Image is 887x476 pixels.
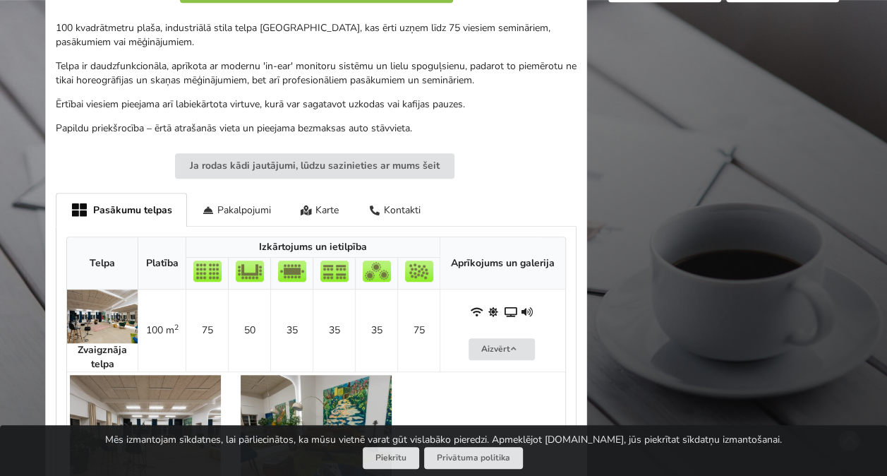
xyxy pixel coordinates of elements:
th: Telpa [67,237,138,290]
p: Papildu priekšrocība – ērtā atrašanās vieta un pieejama bezmaksas auto stāvvieta. [56,121,577,136]
img: Bankets [363,261,391,282]
img: Teātris [193,261,222,282]
p: Telpa ir daudzfunkcionāla, aprīkota ar modernu 'in-ear' monitoru sistēmu un lielu spoguļsienu, pa... [56,59,577,88]
sup: 2 [174,322,179,333]
div: Kontakti [354,193,435,226]
button: Aizvērt [469,338,535,360]
img: Klase [320,261,349,282]
td: 75 [186,290,228,371]
button: Piekrītu [363,447,419,469]
div: Karte [286,193,354,226]
img: U-Veids [236,261,264,282]
button: Ja rodas kādi jautājumi, lūdzu sazinieties ar mums šeit [175,153,454,179]
th: Izkārtojums un ietilpība [186,237,440,258]
p: 100 kvadrātmetru plaša, industriālā stila telpa [GEOGRAPHIC_DATA], kas ērti uzņem līdz 75 viesiem... [56,21,577,49]
p: Ērtībai viesiem pieejama arī labiekārtota virtuve, kurā var sagatavot uzkodas vai kafijas pauzes. [56,97,577,112]
span: Projektors un ekrāns [505,306,519,319]
span: Iebūvēta audio sistēma [521,306,536,319]
div: Pasākumu telpas [56,193,187,227]
td: 35 [355,290,397,371]
th: Aprīkojums un galerija [440,237,565,290]
td: 75 [397,290,440,371]
th: Platība [138,237,186,290]
img: Pasākumu telpas | Rīga | Zvaigznāja telpa pasākumiem | bilde [67,290,138,343]
div: Pakalpojumi [187,193,286,226]
td: 100 m [138,290,186,371]
strong: Zvaigznāja telpa [78,343,127,371]
img: Pieņemšana [405,261,433,282]
td: 35 [270,290,313,371]
span: Dabiskais apgaismojums [488,306,502,319]
td: 50 [228,290,270,371]
span: WiFi [471,306,485,319]
a: Privātuma politika [424,447,523,469]
img: Sapulce [278,261,306,282]
td: 35 [313,290,355,371]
